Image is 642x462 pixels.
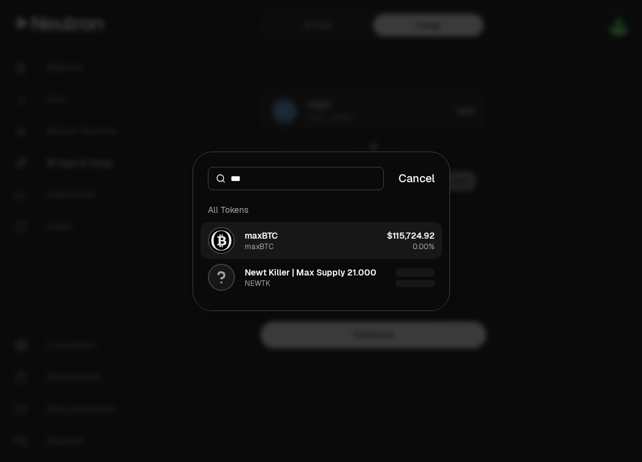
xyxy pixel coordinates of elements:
span: 0.00% [413,242,435,252]
button: maxBTC LogomaxBTCmaxBTC$115,724.920.00% [201,222,442,259]
div: $115,724.92 [387,229,435,242]
img: maxBTC Logo [209,228,234,253]
div: maxBTC [245,229,278,242]
button: Cancel [399,170,435,187]
div: NEWTK [245,279,270,288]
button: Newt Killer | Max Supply 21.000NEWTK [201,259,442,296]
div: All Tokens [201,198,442,222]
div: maxBTC [245,242,273,252]
div: Newt Killer | Max Supply 21.000 [245,266,376,279]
